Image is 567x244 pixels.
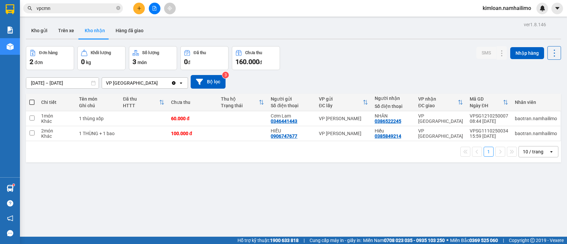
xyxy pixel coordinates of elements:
[26,23,53,39] button: Kho gửi
[470,103,503,108] div: Ngày ĐH
[158,80,159,86] input: Selected VP chợ Mũi Né.
[469,238,498,243] strong: 0369 525 060
[477,4,536,12] span: kimloan.namhailimo
[221,96,259,102] div: Thu hộ
[524,21,546,28] div: ver 1.8.146
[7,27,14,34] img: solution-icon
[138,60,147,65] span: món
[523,148,543,155] div: 10 / trang
[123,96,159,102] div: Đã thu
[106,80,158,86] div: VP [GEOGRAPHIC_DATA]
[171,100,214,105] div: Chưa thu
[222,72,229,78] sup: 3
[152,6,157,11] span: file-add
[418,96,458,102] div: VP nhận
[232,46,280,70] button: Chưa thu160.000đ
[191,75,226,89] button: Bộ lọc
[137,6,142,11] span: plus
[363,237,445,244] span: Miền Nam
[171,116,214,121] div: 60.000 đ
[91,50,111,55] div: Khối lượng
[35,60,43,65] span: đơn
[375,128,412,133] div: Hiếu
[53,23,79,39] button: Trên xe
[6,4,14,14] img: logo-vxr
[37,5,115,12] input: Tìm tên, số ĐT hoặc mã đơn
[319,116,368,121] div: VP [PERSON_NAME]
[41,119,72,124] div: Khác
[237,237,299,244] span: Hỗ trợ kỹ thuật:
[116,6,120,10] span: close-circle
[375,104,412,109] div: Số điện thoại
[110,23,149,39] button: Hàng đã giao
[221,103,259,108] div: Trạng thái
[171,80,176,86] svg: Clear value
[26,46,74,70] button: Đơn hàng2đơn
[178,80,184,86] svg: open
[418,103,458,108] div: ĐC giao
[450,237,498,244] span: Miền Bắc
[470,96,503,102] div: Mã GD
[259,60,262,65] span: đ
[316,94,371,111] th: Toggle SortBy
[549,149,554,154] svg: open
[271,113,312,119] div: Cơm Lam
[484,147,494,157] button: 1
[503,237,504,244] span: |
[530,238,535,243] span: copyright
[79,131,117,136] div: 1 THÙNG + 1 bao
[515,131,557,136] div: baotran.namhailimo
[375,113,412,119] div: NHÂN
[319,96,363,102] div: VP gửi
[470,133,508,139] div: 15:59 [DATE]
[184,58,188,66] span: 0
[129,46,177,70] button: Số lượng3món
[79,96,117,102] div: Tên món
[304,237,305,244] span: |
[13,184,15,186] sup: 1
[466,94,512,111] th: Toggle SortBy
[41,113,72,119] div: 1 món
[142,50,159,55] div: Số lượng
[218,94,267,111] th: Toggle SortBy
[133,58,136,66] span: 3
[7,43,14,50] img: warehouse-icon
[470,113,508,119] div: VPSG1210250007
[375,96,412,101] div: Người nhận
[384,238,445,243] strong: 0708 023 035 - 0935 103 250
[39,50,57,55] div: Đơn hàng
[271,119,297,124] div: 0346441443
[271,128,312,133] div: HIẾU
[470,128,508,133] div: VPSG1110250034
[188,60,190,65] span: đ
[375,133,401,139] div: 0385849214
[310,237,361,244] span: Cung cấp máy in - giấy in:
[41,128,72,133] div: 2 món
[116,5,120,12] span: close-circle
[515,116,557,121] div: baotran.namhailimo
[415,94,466,111] th: Toggle SortBy
[79,23,110,39] button: Kho nhận
[79,116,117,121] div: 1 thùng xốp
[28,6,32,11] span: search
[26,78,99,88] input: Select a date range.
[7,185,14,192] img: warehouse-icon
[133,3,145,14] button: plus
[81,58,85,66] span: 0
[270,238,299,243] strong: 1900 633 818
[41,133,72,139] div: Khác
[41,100,72,105] div: Chi tiết
[77,46,126,70] button: Khối lượng0kg
[476,47,496,59] button: SMS
[167,6,172,11] span: aim
[554,5,560,11] span: caret-down
[271,103,312,108] div: Số điện thoại
[7,230,13,236] span: message
[375,119,401,124] div: 0386522245
[446,239,448,242] span: ⚪️
[418,128,463,139] div: VP [GEOGRAPHIC_DATA]
[164,3,176,14] button: aim
[7,215,13,221] span: notification
[79,103,117,108] div: Ghi chú
[510,47,544,59] button: Nhập hàng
